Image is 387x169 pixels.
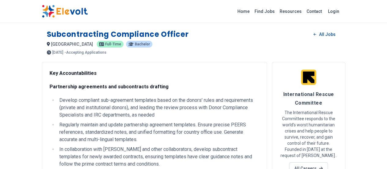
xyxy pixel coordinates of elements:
a: Find Jobs [252,6,277,16]
img: International Rescue Committee [301,70,316,85]
strong: Partnership agreements and subcontracts drafting [50,84,169,90]
li: Regularly maintain and update partnership agreement templates. Ensure precise PEERS references, s... [58,121,259,143]
a: All Jobs [309,30,340,39]
span: International Rescue Committee [283,91,334,106]
p: - Accepting Applications [65,51,106,54]
a: Contact [304,6,324,16]
strong: Key Accountabilities [50,70,97,76]
span: [GEOGRAPHIC_DATA] [51,42,93,47]
img: Elevolt [42,5,88,18]
h1: Subcontracting Compliance Officer [47,29,189,39]
p: The International Rescue Committee responds to the world’s worst humanitarian crises and help peo... [280,109,338,159]
span: [DATE] [52,51,63,54]
li: In collaboration with [PERSON_NAME] and other collaborators, develop subcontract templates for ne... [58,146,259,168]
li: Develop compliant sub-agreement templates based on the donors' rules and requirements (private an... [58,97,259,119]
span: Full-time [105,42,121,46]
a: Login [324,5,343,17]
a: Resources [277,6,304,16]
a: Home [235,6,252,16]
span: Bachelor [135,42,150,46]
